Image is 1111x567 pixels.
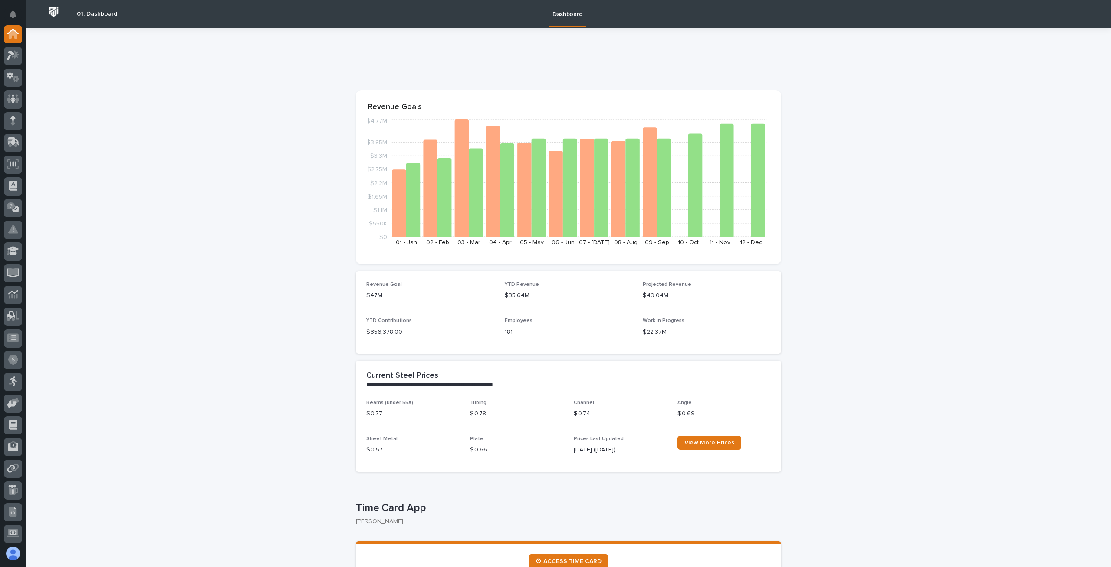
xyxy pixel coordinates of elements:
[368,193,387,199] tspan: $1.65M
[710,239,730,245] text: 11 - Nov
[643,318,684,323] span: Work in Progress
[574,436,624,441] span: Prices Last Updated
[643,291,771,300] p: $49.04M
[369,220,387,226] tspan: $550K
[470,409,563,418] p: $ 0.78
[367,166,387,172] tspan: $2.75M
[370,153,387,159] tspan: $3.3M
[366,400,413,405] span: Beams (under 55#)
[470,445,563,454] p: $ 0.66
[366,291,494,300] p: $47M
[366,318,412,323] span: YTD Contributions
[370,180,387,186] tspan: $2.2M
[574,400,594,405] span: Channel
[505,328,633,337] p: 181
[367,139,387,146] tspan: $3.85M
[645,239,669,245] text: 09 - Sep
[740,239,762,245] text: 12 - Dec
[579,239,610,245] text: 07 - [DATE]
[614,239,638,245] text: 08 - Aug
[552,239,575,245] text: 06 - Jun
[677,400,692,405] span: Angle
[77,10,117,18] h2: 01. Dashboard
[470,400,486,405] span: Tubing
[367,118,387,124] tspan: $4.77M
[574,445,667,454] p: [DATE] ([DATE])
[505,282,539,287] span: YTD Revenue
[505,291,633,300] p: $35.64M
[11,10,22,24] div: Notifications
[356,502,778,514] p: Time Card App
[677,409,771,418] p: $ 0.69
[4,544,22,563] button: users-avatar
[366,371,438,381] h2: Current Steel Prices
[520,239,544,245] text: 05 - May
[368,103,769,112] p: Revenue Goals
[574,409,667,418] p: $ 0.74
[426,239,449,245] text: 02 - Feb
[366,445,460,454] p: $ 0.57
[396,239,417,245] text: 01 - Jan
[505,318,532,323] span: Employees
[678,239,699,245] text: 10 - Oct
[4,5,22,23] button: Notifications
[536,558,602,564] span: ⏲ ACCESS TIME CARD
[470,436,483,441] span: Plate
[46,4,62,20] img: Workspace Logo
[373,207,387,213] tspan: $1.1M
[366,328,494,337] p: $ 356,378.00
[356,518,774,525] p: [PERSON_NAME]
[366,436,398,441] span: Sheet Metal
[366,409,460,418] p: $ 0.77
[457,239,480,245] text: 03 - Mar
[643,328,771,337] p: $22.37M
[677,436,741,450] a: View More Prices
[684,440,734,446] span: View More Prices
[379,234,387,240] tspan: $0
[489,239,512,245] text: 04 - Apr
[366,282,402,287] span: Revenue Goal
[643,282,691,287] span: Projected Revenue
